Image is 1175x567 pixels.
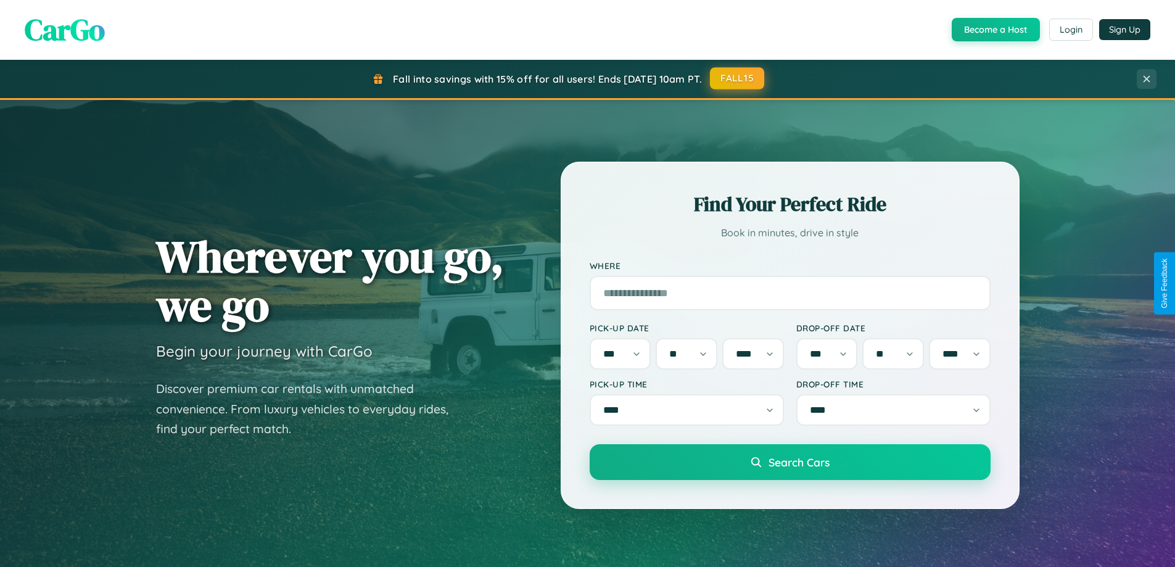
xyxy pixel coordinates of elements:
h2: Find Your Perfect Ride [590,191,991,218]
h3: Begin your journey with CarGo [156,342,373,360]
label: Where [590,260,991,271]
span: Fall into savings with 15% off for all users! Ends [DATE] 10am PT. [393,73,702,85]
div: Give Feedback [1160,259,1169,308]
span: CarGo [25,9,105,50]
button: Sign Up [1099,19,1150,40]
p: Book in minutes, drive in style [590,224,991,242]
h1: Wherever you go, we go [156,232,504,329]
label: Drop-off Time [796,379,991,389]
span: Search Cars [769,455,830,469]
button: FALL15 [710,67,764,89]
button: Login [1049,19,1093,41]
label: Pick-up Date [590,323,784,333]
p: Discover premium car rentals with unmatched convenience. From luxury vehicles to everyday rides, ... [156,379,464,439]
label: Drop-off Date [796,323,991,333]
button: Search Cars [590,444,991,480]
button: Become a Host [952,18,1040,41]
label: Pick-up Time [590,379,784,389]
